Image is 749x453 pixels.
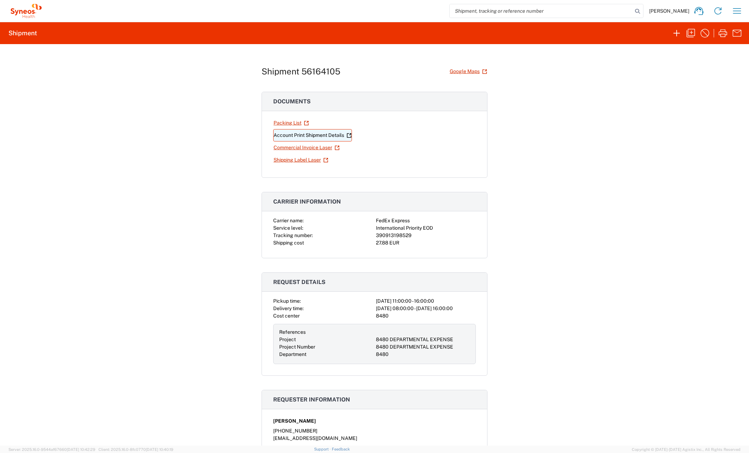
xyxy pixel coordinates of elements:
div: [EMAIL_ADDRESS][DOMAIN_NAME] [273,435,476,442]
span: Client: 2025.16.0-8fc0770 [98,447,173,452]
span: Carrier name: [273,218,304,223]
div: Project [279,336,373,343]
a: Google Maps [449,65,487,78]
a: Feedback [332,447,350,451]
div: International Priority EOD [376,224,476,232]
a: Shipping Label Laser [273,154,329,166]
div: 8480 [376,351,470,358]
span: Carrier information [273,198,341,205]
span: Shipping cost [273,240,304,246]
input: Shipment, tracking or reference number [450,4,633,18]
div: 390913198529 [376,232,476,239]
span: Pickup time: [273,298,301,304]
div: 8480 [376,312,476,320]
span: Request details [273,279,325,285]
span: Documents [273,98,311,105]
span: [DATE] 10:40:19 [146,447,173,452]
div: [DATE] 11:00:00 - 16:00:00 [376,297,476,305]
div: Project Number [279,343,373,351]
span: References [279,329,306,335]
span: [PERSON_NAME] [649,8,689,14]
div: [DATE] 08:00:00 - [DATE] 16:00:00 [376,305,476,312]
h2: Shipment [8,29,37,37]
span: [PERSON_NAME] [273,417,316,425]
h1: Shipment 56164105 [262,66,340,77]
span: Tracking number: [273,232,313,238]
span: [DATE] 10:42:29 [67,447,95,452]
div: FedEx Express [376,217,476,224]
a: Account Print Shipment Details [273,129,352,141]
span: Server: 2025.16.0-9544af67660 [8,447,95,452]
span: Service level: [273,225,303,231]
div: 8480 DEPARTMENTAL EXPENSE [376,336,470,343]
a: Packing List [273,117,309,129]
div: Department [279,351,373,358]
a: Support [314,447,332,451]
div: [PHONE_NUMBER] [273,427,476,435]
span: Cost center [273,313,300,319]
a: Commercial Invoice Laser [273,141,340,154]
div: 27.88 EUR [376,239,476,247]
div: 8480 DEPARTMENTAL EXPENSE [376,343,470,351]
span: Requester information [273,396,350,403]
span: Copyright © [DATE]-[DATE] Agistix Inc., All Rights Reserved [632,446,741,453]
span: Delivery time: [273,306,304,311]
